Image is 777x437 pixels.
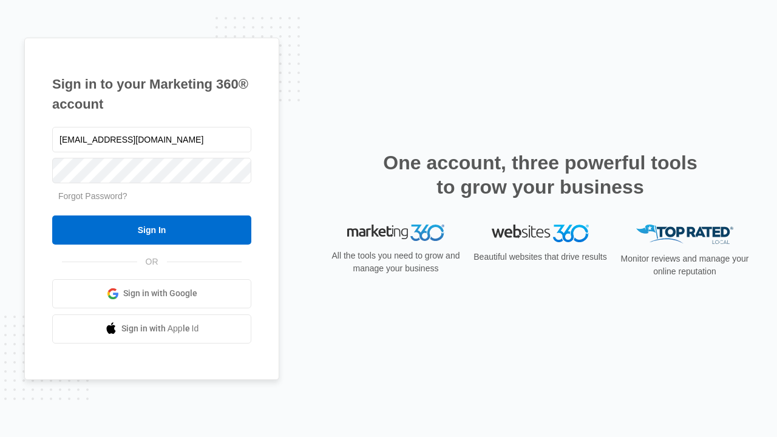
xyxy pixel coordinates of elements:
[52,127,251,152] input: Email
[52,279,251,308] a: Sign in with Google
[617,252,753,278] p: Monitor reviews and manage your online reputation
[492,225,589,242] img: Websites 360
[121,322,199,335] span: Sign in with Apple Id
[379,151,701,199] h2: One account, three powerful tools to grow your business
[52,74,251,114] h1: Sign in to your Marketing 360® account
[52,215,251,245] input: Sign In
[347,225,444,242] img: Marketing 360
[123,287,197,300] span: Sign in with Google
[137,256,167,268] span: OR
[328,249,464,275] p: All the tools you need to grow and manage your business
[636,225,733,245] img: Top Rated Local
[58,191,127,201] a: Forgot Password?
[52,314,251,344] a: Sign in with Apple Id
[472,251,608,263] p: Beautiful websites that drive results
